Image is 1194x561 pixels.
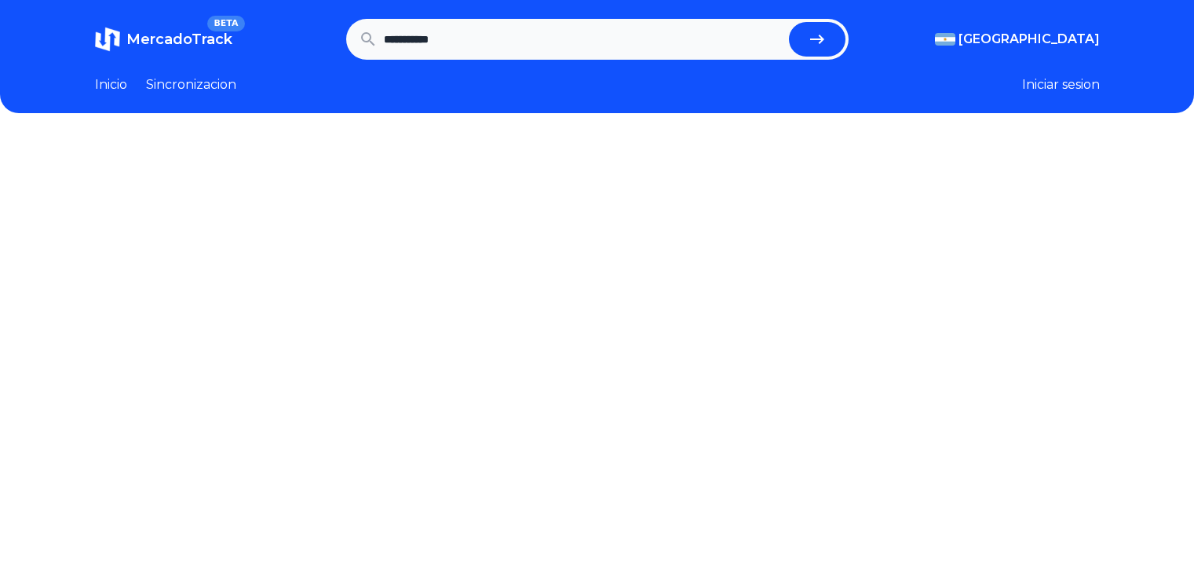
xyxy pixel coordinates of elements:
[207,16,244,31] span: BETA
[95,75,127,94] a: Inicio
[146,75,236,94] a: Sincronizacion
[958,30,1100,49] span: [GEOGRAPHIC_DATA]
[95,27,232,52] a: MercadoTrackBETA
[95,27,120,52] img: MercadoTrack
[935,33,955,46] img: Argentina
[1022,75,1100,94] button: Iniciar sesion
[935,30,1100,49] button: [GEOGRAPHIC_DATA]
[126,31,232,48] span: MercadoTrack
